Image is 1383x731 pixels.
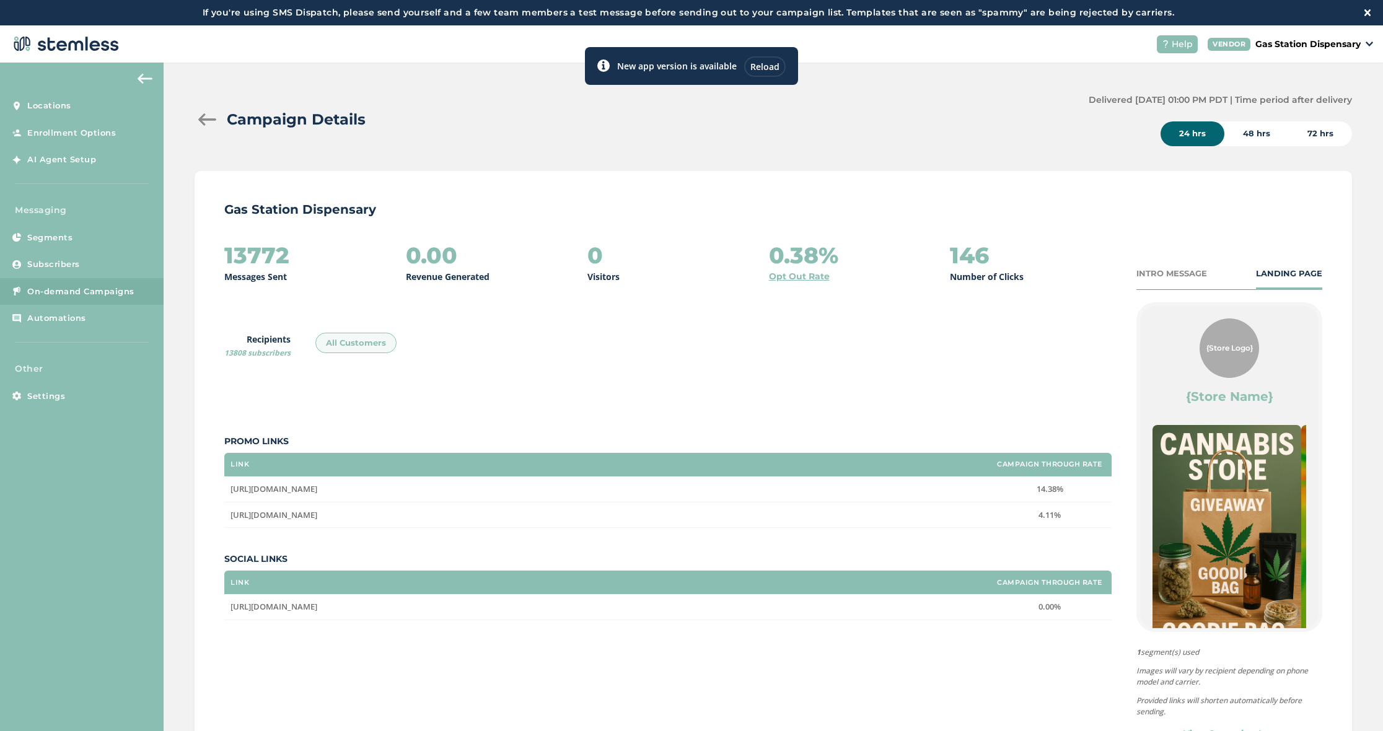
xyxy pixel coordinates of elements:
label: Recipients [224,333,291,359]
span: Help [1172,38,1193,51]
label: Social Links [224,553,1112,566]
p: Gas Station Dispensary [224,201,1322,218]
h2: 0 [587,243,603,268]
label: https://weedmaps.com/dispensaries/gasstationdispensary [230,510,981,520]
span: 0.00% [1038,601,1061,612]
img: 1KBK3BoBepNOtXy6cjVvbJVPsFFoJdxr0RaGKVGf.png [1152,425,1301,648]
span: AI Agent Setup [27,154,96,166]
label: Campaign Through Rate [997,460,1102,468]
img: icon_down-arrow-small-66adaf34.svg [1366,42,1373,46]
label: Promo Links [224,435,1112,448]
span: Automations [27,312,86,325]
label: Campaign Through Rate [997,579,1102,587]
div: 48 hrs [1224,121,1289,146]
p: Revenue Generated [406,270,490,283]
p: Images will vary by recipient depending on phone model and carrier. [1136,665,1322,688]
label: {Store Name} [1186,388,1273,405]
span: segment(s) used [1136,647,1322,658]
span: Locations [27,100,71,112]
span: 4.11% [1038,509,1061,520]
div: VENDOR [1208,38,1250,51]
img: icon-close-white-1ed751a3.svg [1364,9,1371,15]
span: On-demand Campaigns [27,286,134,298]
span: Subscribers [27,258,80,271]
img: icon-toast-info-b13014a2.svg [597,59,610,72]
img: icon-help-white-03924b79.svg [1162,40,1169,48]
h2: 146 [950,243,989,268]
label: Link [230,579,249,587]
iframe: Chat Widget [1321,672,1383,731]
span: Settings [27,390,65,403]
div: LANDING PAGE [1256,268,1322,280]
span: Enrollment Options [27,127,116,139]
label: Delivered [DATE] 01:00 PM PDT | Time period after delivery [1089,94,1352,107]
h2: 0.38% [769,243,838,268]
div: All Customers [315,333,397,354]
label: https://www.instagram.com/gasstationdispensary/ [230,602,981,612]
h2: 0.00 [406,243,457,268]
p: Gas Station Dispensary [1255,38,1361,51]
label: Link [230,460,249,468]
p: Messages Sent [224,270,287,283]
span: 13808 subscribers [224,348,291,358]
label: If you're using SMS Dispatch, please send yourself and a few team members a test message before s... [12,6,1364,19]
label: 4.11% [994,510,1105,520]
span: 14.38% [1037,483,1063,494]
div: 72 hrs [1289,121,1352,146]
span: {Store Logo} [1206,343,1253,354]
img: icon-arrow-back-accent-c549486e.svg [138,74,152,84]
a: Opt Out Rate [769,270,830,283]
span: [URL][DOMAIN_NAME] [230,483,317,494]
strong: 1 [1136,647,1141,657]
span: [URL][DOMAIN_NAME] [230,509,317,520]
div: Reload [744,56,786,77]
h2: 13772 [224,243,289,268]
div: INTRO MESSAGE [1136,268,1207,280]
p: Provided links will shorten automatically before sending. [1136,695,1322,717]
span: Segments [27,232,72,244]
img: logo-dark-0685b13c.svg [10,32,119,56]
div: 24 hrs [1161,121,1224,146]
label: 14.38% [994,484,1105,494]
label: New app version is available [617,59,737,72]
label: 0.00% [994,602,1105,612]
label: https://gas420.com [230,484,981,494]
p: Visitors [587,270,620,283]
h2: Campaign Details [227,108,366,131]
span: [URL][DOMAIN_NAME] [230,601,317,612]
p: Number of Clicks [950,270,1024,283]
